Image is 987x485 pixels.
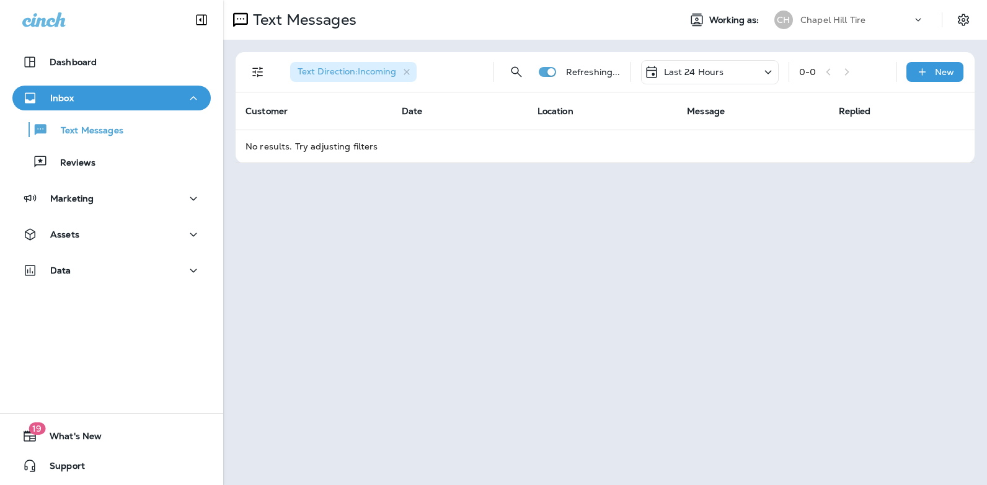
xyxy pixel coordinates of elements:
p: Data [50,265,71,275]
p: Reviews [48,158,95,169]
button: Filters [246,60,270,84]
button: Search Messages [504,60,529,84]
p: New [935,67,954,77]
button: Reviews [12,149,211,175]
td: No results. Try adjusting filters [236,130,975,162]
p: Assets [50,229,79,239]
button: Marketing [12,186,211,211]
span: Customer [246,105,288,117]
p: Last 24 Hours [664,67,724,77]
span: Message [687,105,725,117]
p: Inbox [50,93,74,103]
div: 0 - 0 [799,67,816,77]
p: Chapel Hill Tire [800,15,865,25]
span: Date [402,105,423,117]
button: Inbox [12,86,211,110]
button: Data [12,258,211,283]
span: Location [538,105,573,117]
button: Text Messages [12,117,211,143]
p: Text Messages [248,11,356,29]
button: Collapse Sidebar [184,7,219,32]
div: CH [774,11,793,29]
span: Text Direction : Incoming [298,66,396,77]
button: Settings [952,9,975,31]
span: Working as: [709,15,762,25]
span: Replied [839,105,871,117]
button: Assets [12,222,211,247]
p: Marketing [50,194,94,203]
p: Dashboard [50,57,97,67]
p: Refreshing... [566,67,621,77]
button: 19What's New [12,424,211,448]
span: What's New [37,431,102,446]
button: Support [12,453,211,478]
span: 19 [29,422,45,435]
button: Dashboard [12,50,211,74]
p: Text Messages [48,125,123,137]
span: Support [37,461,85,476]
div: Text Direction:Incoming [290,62,417,82]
